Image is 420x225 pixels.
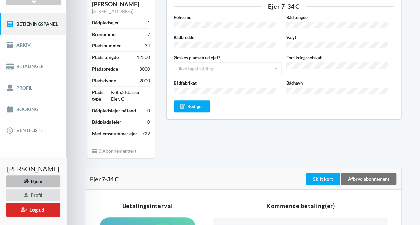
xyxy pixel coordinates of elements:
div: Hjem [6,175,60,187]
div: 12500 [137,54,150,61]
button: Log ud [6,203,60,217]
div: Bådplads lejer [92,119,121,125]
label: Forsikringsselskab [286,54,394,61]
div: Profil [6,189,60,201]
label: Bådfabrikat [174,80,282,86]
div: Rediger [174,100,210,112]
div: Pladsdybde [92,77,116,84]
div: Plads type [92,89,111,102]
label: Police nr. [174,14,282,21]
div: Betalingsinterval [99,203,196,209]
div: Bådpladsejer [92,19,119,26]
label: Bådbredde [174,34,282,41]
div: [PERSON_NAME] [92,0,150,8]
div: Afbryd abonnement [341,173,396,185]
span: [PERSON_NAME] [7,165,59,172]
div: 722 [142,130,150,137]
div: 0 [147,119,150,125]
div: Pladsbredde [92,66,118,72]
div: Skift kort [306,173,340,185]
label: Bådlængde [286,14,394,21]
div: 1 [147,19,150,26]
div: 0 [147,107,150,114]
div: Kølbådsbassin Ejer, C [111,89,150,102]
label: Ønskes pladsen udlejet? [174,54,282,61]
div: Medlemsnummer ejer [92,130,137,137]
div: Bådpladslejer på land [92,107,136,114]
div: Pladsnummer [92,42,121,49]
div: Kommende betaling(er) [214,203,387,209]
div: 34 [145,42,150,49]
label: Bådnavn [286,80,394,86]
span: 3 Abonnement(er) [92,148,136,154]
a: [STREET_ADDRESS] [92,8,133,14]
div: 7 [147,31,150,37]
div: Bronummer [92,31,117,37]
div: Ejer 7-34 C [90,176,305,182]
div: Pladslængde [92,54,119,61]
div: 3000 [139,66,150,72]
div: 2000 [139,77,150,84]
div: Ejer 7-34 C [174,3,394,9]
label: Vægt [286,34,394,41]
